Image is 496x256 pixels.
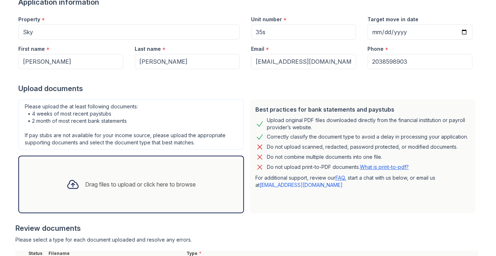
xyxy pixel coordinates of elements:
[360,164,409,170] a: What is print-to-pdf?
[18,45,45,53] label: First name
[267,133,468,141] div: Correctly classify the document type to avoid a delay in processing your application.
[255,174,469,189] p: For additional support, review our , start a chat with us below, or email us at
[18,84,478,94] div: Upload documents
[335,175,345,181] a: FAQ
[15,236,478,243] div: Please select a type for each document uploaded and resolve any errors.
[267,153,382,161] div: Do not combine multiple documents into one file.
[85,180,196,189] div: Drag files to upload or click here to browse
[260,182,343,188] a: [EMAIL_ADDRESS][DOMAIN_NAME]
[267,163,409,171] p: Do not upload print-to-PDF documents.
[267,117,469,131] div: Upload original PDF files downloaded directly from the financial institution or payroll provider’...
[18,16,40,23] label: Property
[367,45,384,53] label: Phone
[251,45,264,53] label: Email
[267,143,458,151] div: Do not upload scanned, redacted, password protected, or modified documents.
[255,105,469,114] div: Best practices for bank statements and paystubs
[466,227,489,249] iframe: chat widget
[18,99,244,150] div: Please upload the at least following documents: • 4 weeks of most recent paystubs • 2 month of mo...
[251,16,282,23] label: Unit number
[135,45,161,53] label: Last name
[367,16,418,23] label: Target move in date
[15,223,478,233] div: Review documents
